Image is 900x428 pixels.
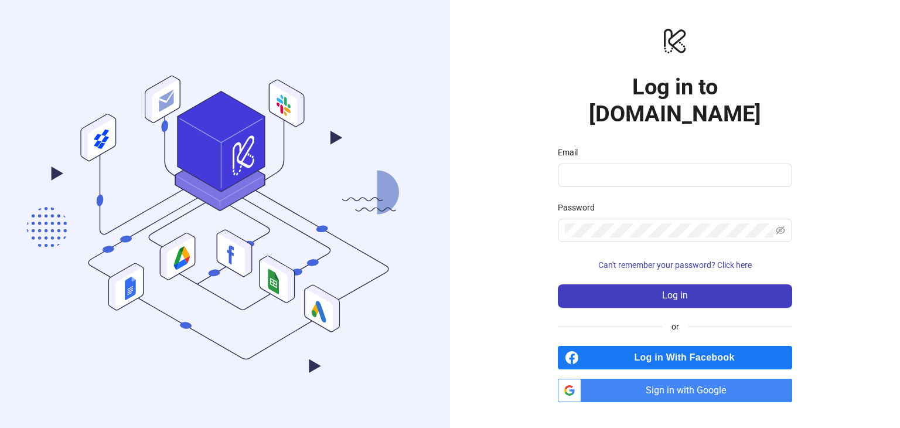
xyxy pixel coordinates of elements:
span: or [662,320,688,333]
input: Email [565,168,783,182]
label: Password [558,201,602,214]
span: Log in With Facebook [584,346,792,369]
button: Log in [558,284,792,308]
a: Log in With Facebook [558,346,792,369]
span: Can't remember your password? Click here [598,260,752,270]
span: Sign in with Google [586,379,792,402]
span: Log in [662,290,688,301]
button: Can't remember your password? Click here [558,256,792,275]
label: Email [558,146,585,159]
span: eye-invisible [776,226,785,235]
input: Password [565,223,773,237]
a: Can't remember your password? Click here [558,260,792,270]
h1: Log in to [DOMAIN_NAME] [558,73,792,127]
a: Sign in with Google [558,379,792,402]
